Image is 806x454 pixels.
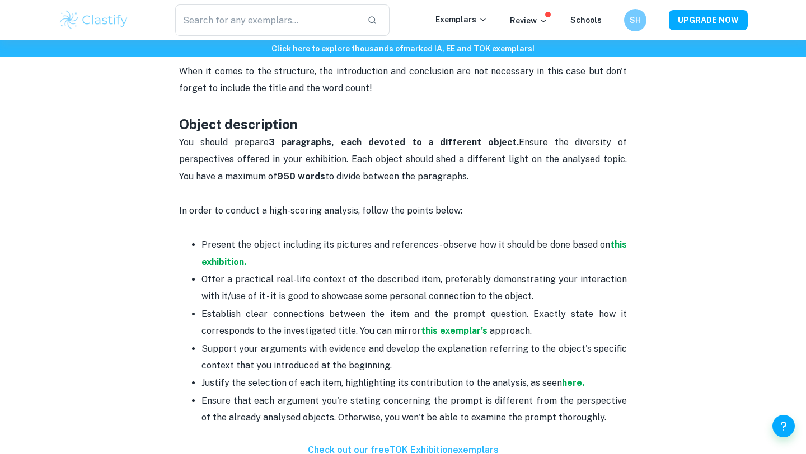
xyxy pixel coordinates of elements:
[179,134,627,185] p: You should prepare Ensure the diversity of perspectives offered in your exhibition. Each object s...
[201,306,627,340] p: Establish clear connections between the item and the prompt question. Exactly state how it corres...
[269,137,519,148] strong: 3 paragraphs, each devoted to a different object.
[179,114,627,134] h3: Object description
[562,377,584,388] a: here.
[201,237,627,271] p: Present the object including its pictures and references - observe how it should be done based on
[421,325,490,336] a: this exemplar's
[570,16,602,25] a: Schools
[510,15,548,27] p: Review
[201,239,627,267] a: this exhibition.
[201,375,627,391] p: Justify the selection of each item, highlighting its contribution to the analysis, as seen
[435,13,488,26] p: Exemplars
[772,415,795,437] button: Help and Feedback
[58,9,129,31] img: Clastify logo
[2,42,804,55] h6: Click here to explore thousands of marked IA, EE and TOK exemplars !
[201,340,627,375] p: Support your arguments with evidence and develop the explanation referring to the object's specif...
[421,325,488,336] strong: this exemplar's
[624,9,646,31] button: SH
[629,14,642,26] h6: SH
[201,271,627,305] p: Offer a practical real-life context of the described item, preferably demonstrating your interact...
[179,63,627,114] p: When it comes to the structure, the introduction and conclusion are not necessary in this case bu...
[201,392,627,427] p: Ensure that each argument you're stating concerning the prompt is different from the perspective ...
[175,4,358,36] input: Search for any exemplars...
[277,171,325,182] strong: 950 words
[179,202,627,237] p: In order to conduct a high-scoring analysis, follow the points below:
[669,10,748,30] button: UPGRADE NOW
